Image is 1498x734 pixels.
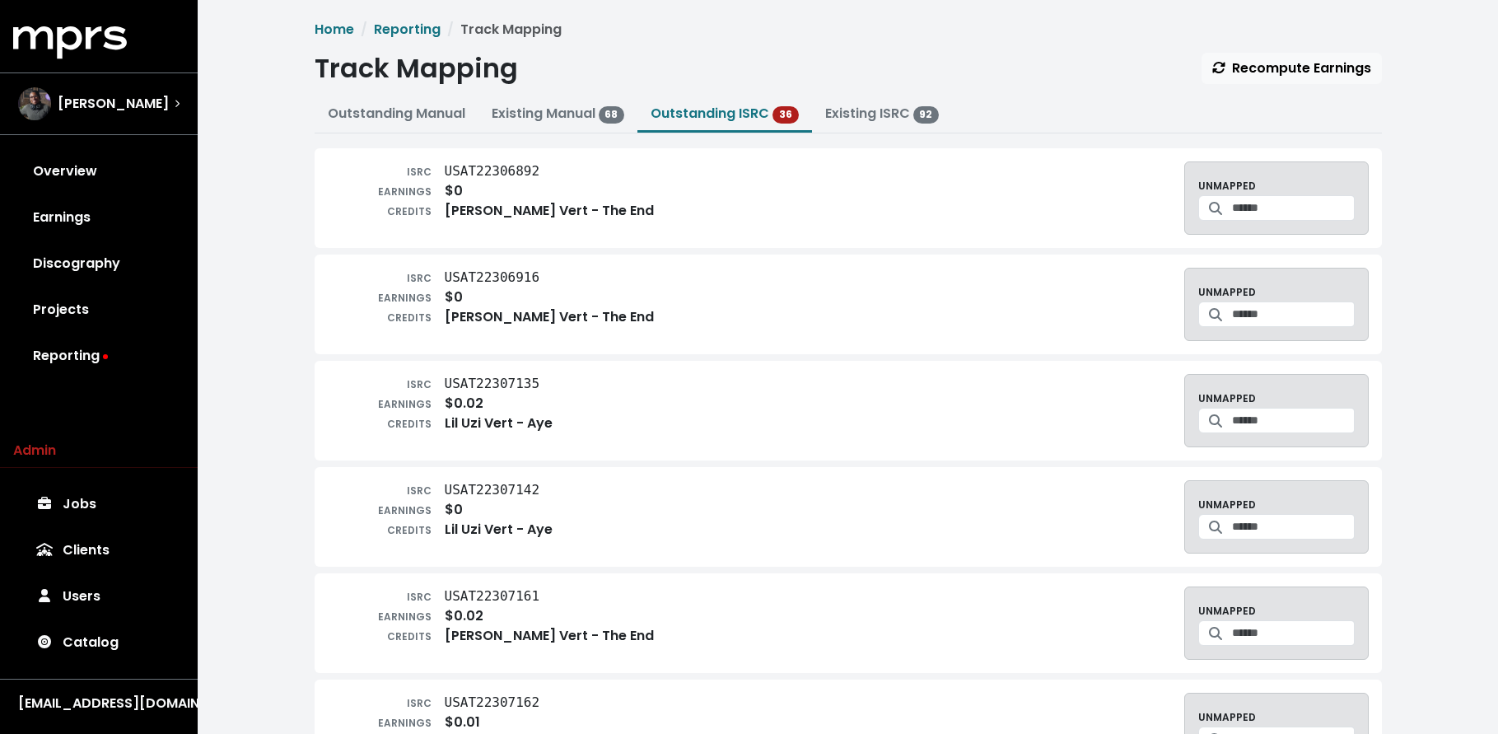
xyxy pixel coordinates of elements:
[387,204,432,218] small: CREDITS
[315,20,354,39] a: Home
[407,165,432,179] small: ISRC
[18,87,51,120] img: The selected account / producer
[328,104,465,123] a: Outstanding Manual
[315,20,1382,40] nav: breadcrumb
[378,291,432,305] small: EARNINGS
[13,573,184,619] a: Users
[387,523,432,537] small: CREDITS
[13,32,127,51] a: mprs logo
[328,713,667,732] div: $0.01
[328,394,553,414] div: $0.02
[13,287,184,333] a: Projects
[378,610,432,624] small: EARNINGS
[378,397,432,411] small: EARNINGS
[913,106,940,123] span: 92
[407,590,432,604] small: ISRC
[445,269,540,285] tt: USAT22306916
[445,376,540,391] tt: USAT22307135
[445,163,540,179] tt: USAT22306892
[1198,604,1256,618] small: UNMAPPED
[328,201,654,221] div: [PERSON_NAME] Vert - The End
[407,377,432,391] small: ISRC
[445,482,540,498] tt: USAT22307142
[1232,620,1355,646] input: Search for a track to map to
[599,106,625,123] span: 68
[13,241,184,287] a: Discography
[825,104,940,123] a: Existing ISRC 92
[445,694,540,710] tt: USAT22307162
[328,626,654,646] div: [PERSON_NAME] Vert - The End
[378,185,432,199] small: EARNINGS
[1198,285,1256,299] small: UNMAPPED
[13,481,184,527] a: Jobs
[492,104,625,123] a: Existing Manual 68
[1232,195,1355,221] input: Search for a track to map to
[1198,179,1256,193] small: UNMAPPED
[1232,408,1355,433] input: Search for a track to map to
[1232,514,1355,540] input: Search for a track to map to
[13,693,184,714] button: [EMAIL_ADDRESS][DOMAIN_NAME]
[387,629,432,643] small: CREDITS
[328,414,553,433] div: Lil Uzi Vert - Aye
[13,527,184,573] a: Clients
[1212,58,1371,77] span: Recompute Earnings
[407,271,432,285] small: ISRC
[328,307,654,327] div: [PERSON_NAME] Vert - The End
[1232,302,1355,327] input: Search for a track to map to
[18,694,180,713] div: [EMAIL_ADDRESS][DOMAIN_NAME]
[407,696,432,710] small: ISRC
[58,94,169,114] span: [PERSON_NAME]
[387,311,432,325] small: CREDITS
[13,619,184,666] a: Catalog
[407,484,432,498] small: ISRC
[1198,710,1256,724] small: UNMAPPED
[328,288,654,307] div: $0
[13,194,184,241] a: Earnings
[13,148,184,194] a: Overview
[328,500,553,520] div: $0
[445,588,540,604] tt: USAT22307161
[13,333,184,379] a: Reporting
[1202,53,1382,84] button: Recompute Earnings
[441,20,562,40] li: Track Mapping
[378,716,432,730] small: EARNINGS
[378,503,432,517] small: EARNINGS
[1198,498,1256,512] small: UNMAPPED
[328,181,654,201] div: $0
[328,606,654,626] div: $0.02
[1198,391,1256,405] small: UNMAPPED
[315,53,518,84] h1: Track Mapping
[374,20,441,39] a: Reporting
[387,417,432,431] small: CREDITS
[772,106,799,123] span: 36
[328,520,553,540] div: Lil Uzi Vert - Aye
[651,104,769,123] a: Outstanding ISRC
